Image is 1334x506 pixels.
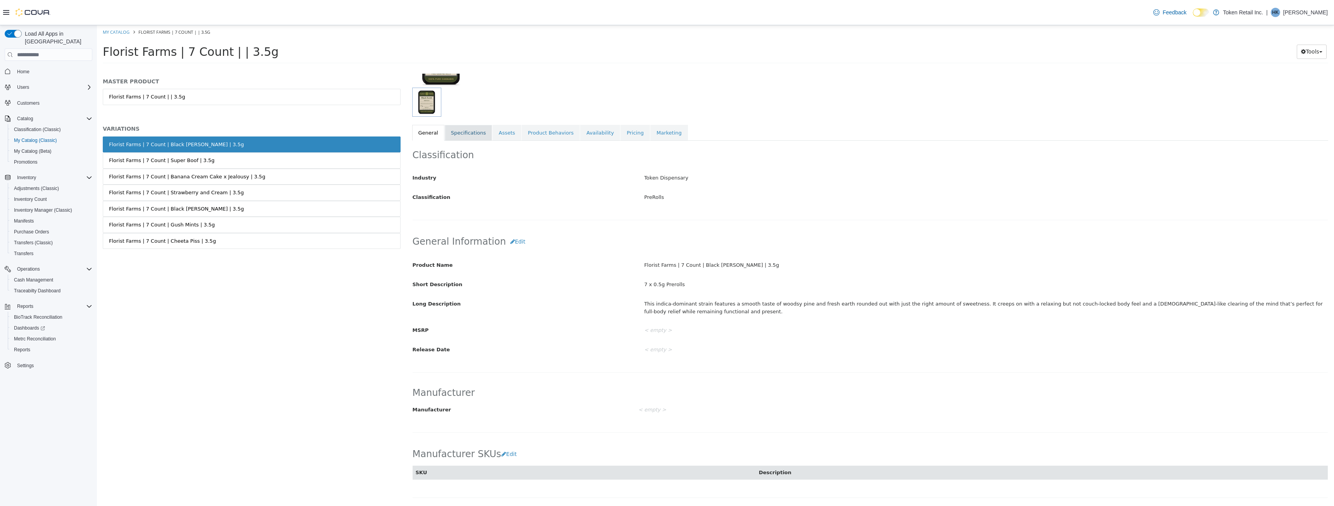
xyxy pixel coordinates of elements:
button: Inventory Count [8,194,95,205]
button: Tools [1200,19,1230,34]
p: | [1266,8,1268,17]
div: This indica-dominant strain features a smooth taste of woodsy pine and fresh earth rounded out wi... [541,272,1237,293]
a: My Catalog (Beta) [11,147,55,156]
a: Assets [396,100,424,116]
span: Inventory Count [11,195,92,204]
button: Users [14,83,32,92]
span: Cash Management [11,275,92,285]
span: Dashboards [14,325,45,331]
a: General [315,100,347,116]
a: Settings [14,361,37,370]
button: Edit [409,209,433,224]
span: Manifests [14,218,34,224]
div: < empty > [541,299,1237,312]
a: Reports [11,345,33,354]
button: Transfers (Classic) [8,237,95,248]
span: Catalog [17,116,33,122]
a: Inventory Count [11,195,50,204]
a: Classification (Classic) [11,125,64,134]
span: Inventory [14,173,92,182]
a: Pricing [524,100,553,116]
span: Classification [316,169,354,175]
div: Florist Farms | 7 Count | Black [PERSON_NAME] | 3.5g [12,180,147,188]
button: Manifests [8,216,95,226]
span: Metrc Reconciliation [14,336,56,342]
span: Settings [17,363,34,369]
span: Classification (Classic) [11,125,92,134]
button: Traceabilty Dashboard [8,285,95,296]
span: Home [14,66,92,76]
span: Short Description [316,256,366,262]
span: Transfers (Classic) [14,240,53,246]
span: Florist Farms | 7 Count | | 3.5g [41,4,113,10]
button: Edit [404,422,424,436]
span: Manufacturer [316,382,354,387]
button: Inventory Manager (Classic) [8,205,95,216]
a: BioTrack Reconciliation [11,313,66,322]
span: My Catalog (Classic) [14,137,57,143]
a: Product Behaviors [425,100,483,116]
span: My Catalog (Beta) [14,148,52,154]
span: Description [662,444,695,450]
span: Adjustments (Classic) [14,185,59,192]
span: Inventory [17,174,36,181]
span: Purchase Orders [14,229,49,235]
button: Settings [2,360,95,371]
button: Reports [2,301,95,312]
span: SKU [319,444,330,450]
span: Traceabilty Dashboard [11,286,92,295]
h5: VARIATIONS [6,100,304,107]
span: Adjustments (Classic) [11,184,92,193]
div: PreRolls [541,166,1237,179]
a: Feedback [1150,5,1189,20]
span: Long Description [316,276,364,281]
div: 7 x 0.5g Prerolls [541,253,1237,266]
button: Transfers [8,248,95,259]
span: Transfers (Classic) [11,238,92,247]
p: Token Retail Inc. [1223,8,1263,17]
span: Manifests [11,216,92,226]
span: Reports [17,303,33,309]
button: Reports [14,302,36,311]
span: BioTrack Reconciliation [14,314,62,320]
a: My Catalog [6,4,33,10]
button: Inventory [2,172,95,183]
span: Purchase Orders [11,227,92,237]
a: Cash Management [11,275,56,285]
h2: General Information [316,209,1231,224]
h2: Manufacturer SKUs [316,422,424,436]
span: MSRP [316,302,332,308]
button: Classification (Classic) [8,124,95,135]
button: Users [2,82,95,93]
div: Florist Farms | 7 Count | Black [PERSON_NAME] | 3.5g [12,116,147,123]
a: Promotions [11,157,41,167]
div: Token Dispensary [541,146,1237,160]
a: Purchase Orders [11,227,52,237]
span: Users [14,83,92,92]
button: Operations [2,264,95,275]
img: Cova [16,9,50,16]
a: Transfers [11,249,36,258]
div: Hassan Khan [1271,8,1280,17]
span: Product Name [316,237,356,243]
span: Metrc Reconciliation [11,334,92,344]
span: Transfers [14,250,33,257]
div: < empty > [541,318,1237,332]
nav: Complex example [5,62,92,391]
span: Release Date [316,321,353,327]
a: Dashboards [8,323,95,333]
a: Inventory Manager (Classic) [11,206,75,215]
div: Florist Farms | 7 Count | Gush Mints | 3.5g [12,196,118,204]
span: Users [17,84,29,90]
button: Catalog [14,114,36,123]
div: Florist Farms | 7 Count | Super Boof | 3.5g [12,131,118,139]
span: HK [1272,8,1279,17]
span: Inventory Manager (Classic) [14,207,72,213]
button: BioTrack Reconciliation [8,312,95,323]
span: Industry [316,150,340,155]
button: Home [2,66,95,77]
a: Metrc Reconciliation [11,334,59,344]
p: [PERSON_NAME] [1283,8,1328,17]
span: BioTrack Reconciliation [11,313,92,322]
h5: MASTER PRODUCT [6,53,304,60]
